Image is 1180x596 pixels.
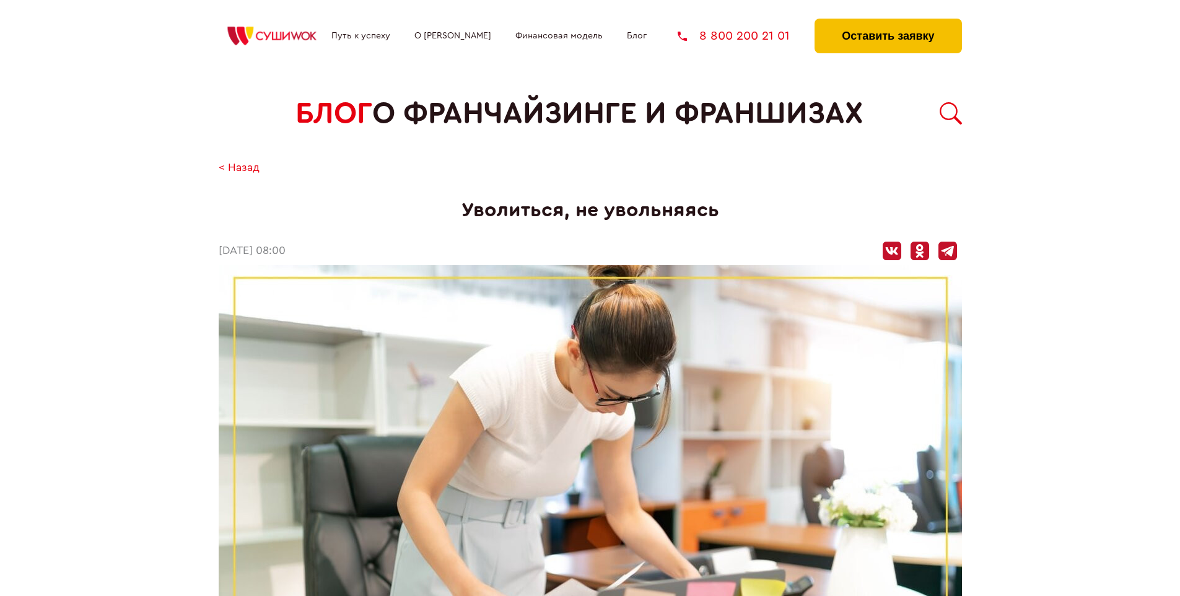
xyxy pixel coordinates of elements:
span: БЛОГ [295,97,372,131]
a: Финансовая модель [515,31,603,41]
time: [DATE] 08:00 [219,245,286,258]
button: Оставить заявку [815,19,961,53]
a: 8 800 200 21 01 [678,30,790,42]
a: О [PERSON_NAME] [414,31,491,41]
h1: Уволиться, не увольняясь [219,199,962,222]
a: < Назад [219,162,260,175]
a: Блог [627,31,647,41]
span: 8 800 200 21 01 [699,30,790,42]
span: о франчайзинге и франшизах [372,97,863,131]
a: Путь к успеху [331,31,390,41]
